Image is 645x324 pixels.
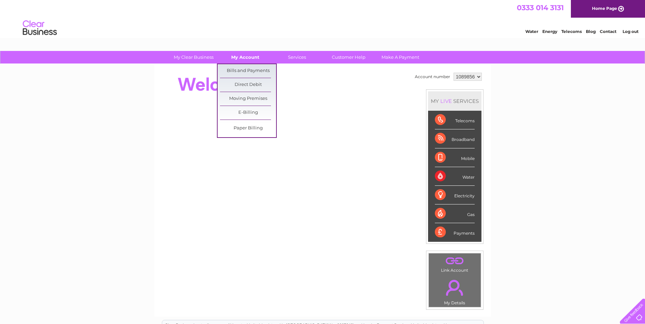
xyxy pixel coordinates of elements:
[22,18,57,38] img: logo.png
[321,51,377,64] a: Customer Help
[269,51,325,64] a: Services
[413,71,452,83] td: Account number
[220,106,276,120] a: E-Billing
[435,167,475,186] div: Water
[561,29,582,34] a: Telecoms
[435,204,475,223] div: Gas
[428,91,481,111] div: MY SERVICES
[623,29,639,34] a: Log out
[542,29,557,34] a: Energy
[220,78,276,92] a: Direct Debit
[430,255,479,267] a: .
[435,223,475,241] div: Payments
[435,129,475,148] div: Broadband
[525,29,538,34] a: Water
[162,4,483,33] div: Clear Business is a trading name of Verastar Limited (registered in [GEOGRAPHIC_DATA] No. 3667643...
[439,98,453,104] div: LIVE
[428,253,481,274] td: Link Account
[586,29,596,34] a: Blog
[435,148,475,167] div: Mobile
[517,3,564,12] a: 0333 014 3131
[430,276,479,300] a: .
[220,92,276,106] a: Moving Premises
[600,29,616,34] a: Contact
[435,111,475,129] div: Telecoms
[220,122,276,135] a: Paper Billing
[372,51,428,64] a: Make A Payment
[166,51,222,64] a: My Clear Business
[428,274,481,307] td: My Details
[435,186,475,204] div: Electricity
[220,64,276,78] a: Bills and Payments
[217,51,273,64] a: My Account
